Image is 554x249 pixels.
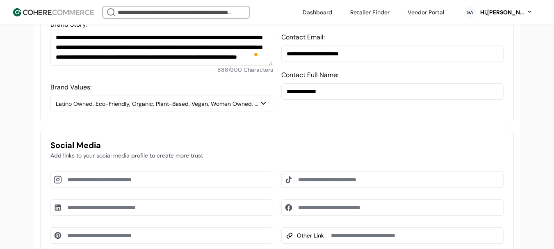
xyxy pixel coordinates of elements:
[50,151,504,160] p: Add links to your social media profile to create more trust
[13,8,94,16] img: Cohere Logo
[281,33,325,41] label: Contact Email:
[281,71,338,79] label: Contact Full Name:
[297,231,324,240] span: Other Link
[217,66,273,73] span: 888 / 900 Characters
[479,8,524,17] div: Hi, [PERSON_NAME]
[56,100,259,108] div: Latino Owned, Eco-Friendly, Organic, Plant-Based, Vegan, Women Owned, Not on Amazon
[50,33,273,66] textarea: To enrich screen reader interactions, please activate Accessibility in Grammarly extension settings
[479,8,533,17] button: Hi,[PERSON_NAME]
[50,139,504,151] h3: Social Media
[50,83,91,91] label: Brand Values:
